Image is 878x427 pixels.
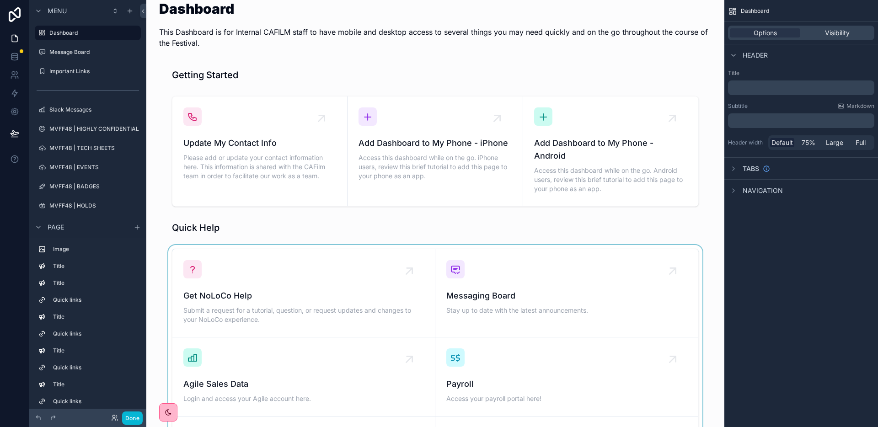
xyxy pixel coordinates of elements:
[53,347,137,354] label: Title
[837,102,874,110] a: Markdown
[728,69,874,77] label: Title
[728,139,765,146] label: Header width
[743,51,768,60] span: Header
[728,113,874,128] div: scrollable content
[35,45,141,59] a: Message Board
[728,102,748,110] label: Subtitle
[35,160,141,175] a: MVFF48 | EVENTS
[825,28,850,37] span: Visibility
[49,125,139,133] label: MVFF48 | HIGHLY CONFIDENTIAL
[49,68,139,75] label: Important Links
[743,164,759,173] span: Tabs
[49,183,139,190] label: MVFF48 | BADGES
[48,6,67,16] span: Menu
[802,138,815,147] span: 75%
[53,296,137,304] label: Quick links
[35,26,141,40] a: Dashboard
[741,7,769,15] span: Dashboard
[846,102,874,110] span: Markdown
[53,313,137,320] label: Title
[122,411,143,425] button: Done
[53,330,137,337] label: Quick links
[53,381,137,388] label: Title
[49,202,139,209] label: MVFF48 | HOLDS
[49,48,139,56] label: Message Board
[53,262,137,270] label: Title
[48,223,64,232] span: Page
[53,246,137,253] label: Image
[35,122,141,136] a: MVFF48 | HIGHLY CONFIDENTIAL
[49,29,135,37] label: Dashboard
[49,106,139,113] label: Slack Messages
[826,138,843,147] span: Large
[35,141,141,155] a: MVFF48 | TECH SHEETS
[53,398,137,405] label: Quick links
[35,198,141,213] a: MVFF48 | HOLDS
[856,138,866,147] span: Full
[728,80,874,95] div: scrollable content
[49,144,139,152] label: MVFF48 | TECH SHEETS
[35,64,141,79] a: Important Links
[53,279,137,287] label: Title
[754,28,777,37] span: Options
[29,238,146,409] div: scrollable content
[49,164,139,171] label: MVFF48 | EVENTS
[743,186,783,195] span: Navigation
[35,179,141,194] a: MVFF48 | BADGES
[53,364,137,371] label: Quick links
[35,102,141,117] a: Slack Messages
[771,138,793,147] span: Default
